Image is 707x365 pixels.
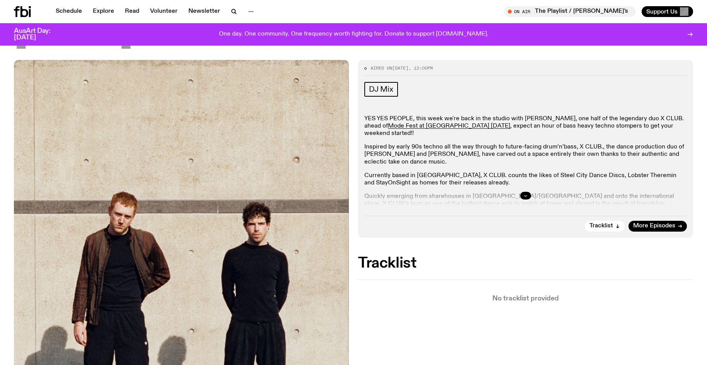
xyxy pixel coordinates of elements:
button: Support Us [642,6,693,17]
span: Tracklist [589,223,613,229]
a: Read [120,6,144,17]
h3: AusArt Day: [DATE] [14,28,63,41]
button: On AirThe Playlist / [PERSON_NAME]'s Last Playlist :'( w/ [PERSON_NAME], [PERSON_NAME], [PERSON_N... [504,6,635,17]
p: Inspired by early 90s techno all the way through to future-facing drum’n’bass, X CLUB., the dance... [364,143,687,166]
span: DJ Mix [369,85,393,94]
a: More Episodes [628,221,687,232]
a: Volunteer [145,6,182,17]
button: Tracklist [585,221,625,232]
span: Support Us [646,8,678,15]
p: One day. One community. One frequency worth fighting for. Donate to support [DOMAIN_NAME]. [219,31,488,38]
span: Aired on [371,65,392,71]
a: Schedule [51,6,87,17]
p: No tracklist provided [358,295,693,302]
a: Newsletter [184,6,225,17]
span: [DATE] [14,16,132,51]
a: Mode Fest at [GEOGRAPHIC_DATA] [DATE] [388,123,510,129]
a: DJ Mix [364,82,398,97]
p: Currently based in [GEOGRAPHIC_DATA], X CLUB. counts the likes of Steel City Dance Discs, Lobster... [364,172,687,187]
p: YES YES PEOPLE, this week we're back in the studio with [PERSON_NAME], one half of the legendary ... [364,115,687,138]
span: More Episodes [633,223,675,229]
span: , 12:00pm [408,65,433,71]
h2: Tracklist [358,256,693,270]
a: Explore [88,6,119,17]
span: [DATE] [392,65,408,71]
